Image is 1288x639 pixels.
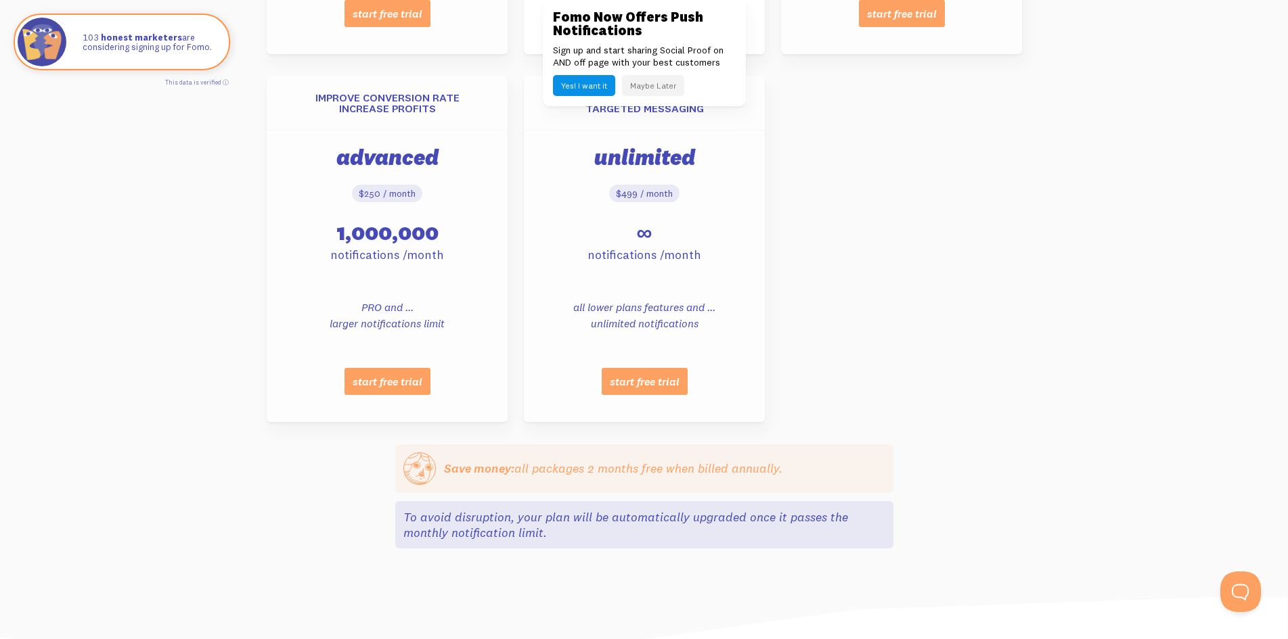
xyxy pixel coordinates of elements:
[165,78,229,86] a: This data is verified ⓘ
[101,32,182,43] strong: honest marketers
[553,10,736,37] h3: Fomo Now Offers Push Notifications
[18,18,66,66] img: Fomo
[553,75,615,96] button: Yes! I want it
[553,44,736,68] p: Sign up and start sharing Social Proof on AND off page with your best customers
[83,32,215,52] p: are considering signing up for Fomo.
[83,32,99,42] span: 103
[622,75,684,96] button: Maybe Later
